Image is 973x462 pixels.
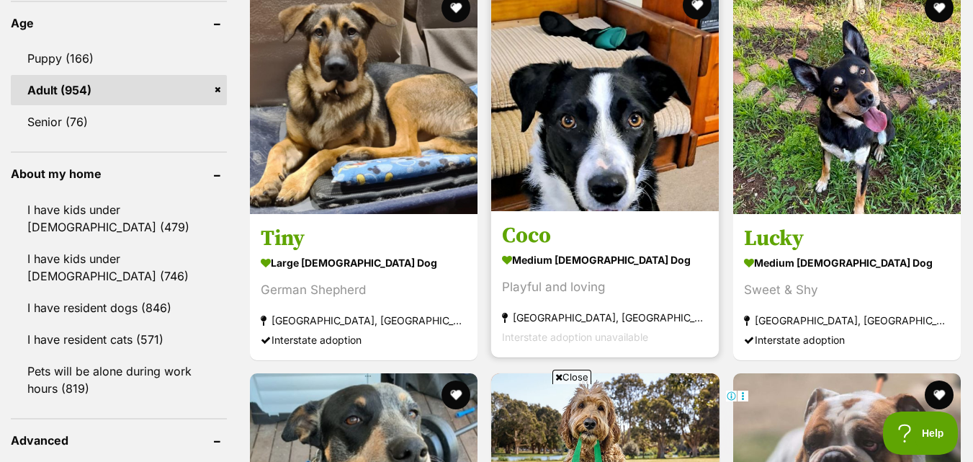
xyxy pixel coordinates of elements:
span: Close [552,370,591,384]
a: Pets will be alone during work hours (819) [11,356,227,404]
div: Interstate adoption [261,329,467,349]
a: Lucky medium [DEMOGRAPHIC_DATA] Dog Sweet & Shy [GEOGRAPHIC_DATA], [GEOGRAPHIC_DATA] Interstate a... [733,213,961,360]
a: I have resident dogs (846) [11,293,227,323]
strong: [GEOGRAPHIC_DATA], [GEOGRAPHIC_DATA] [502,307,708,326]
strong: medium [DEMOGRAPHIC_DATA] Dog [502,249,708,270]
button: favourite [441,381,470,409]
header: About my home [11,167,227,180]
div: Sweet & Shy [744,280,950,299]
strong: [GEOGRAPHIC_DATA], [GEOGRAPHIC_DATA] [261,310,467,329]
div: German Shepherd [261,280,467,299]
header: Advanced [11,434,227,447]
a: Puppy (166) [11,43,227,74]
img: adc.png [205,1,215,11]
button: favourite [925,381,954,409]
a: I have resident cats (571) [11,324,227,355]
span: Interstate adoption unavailable [502,330,648,342]
header: Age [11,17,227,30]
a: Adult (954) [11,75,227,105]
h3: Tiny [261,224,467,252]
iframe: Advertisement [225,390,749,455]
h3: Lucky [744,224,950,252]
a: Coco medium [DEMOGRAPHIC_DATA] Dog Playful and loving [GEOGRAPHIC_DATA], [GEOGRAPHIC_DATA] Inters... [491,210,719,357]
h3: Coco [502,221,708,249]
div: Interstate adoption [744,329,950,349]
div: Playful and loving [502,277,708,296]
strong: [GEOGRAPHIC_DATA], [GEOGRAPHIC_DATA] [744,310,950,329]
a: Tiny large [DEMOGRAPHIC_DATA] Dog German Shepherd [GEOGRAPHIC_DATA], [GEOGRAPHIC_DATA] Interstate... [250,213,477,360]
a: I have kids under [DEMOGRAPHIC_DATA] (746) [11,244,227,291]
a: Senior (76) [11,107,227,137]
strong: large [DEMOGRAPHIC_DATA] Dog [261,252,467,272]
a: I have kids under [DEMOGRAPHIC_DATA] (479) [11,195,227,242]
strong: medium [DEMOGRAPHIC_DATA] Dog [744,252,950,272]
iframe: Help Scout Beacon - Open [883,412,959,455]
